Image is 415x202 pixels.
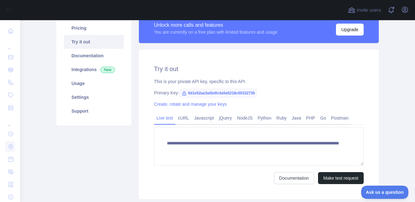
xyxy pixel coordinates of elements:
a: Postman [329,113,351,123]
a: Documentation [64,49,124,63]
a: jQuery [216,113,234,123]
a: Java [289,113,304,123]
a: Documentation [274,172,314,184]
h2: Try it out [154,65,364,73]
button: Make test request [318,172,364,184]
a: Create, rotate and manage your keys [154,102,227,107]
a: Python [255,113,274,123]
a: Usage [64,76,124,90]
div: This is your private API key, specific to this API. [154,78,364,85]
a: Pricing [64,21,124,35]
a: cURL [175,113,191,123]
a: Support [64,104,124,118]
span: 0d1e52ae3a0b4fc4a5e0218c00332736 [179,88,257,98]
a: Ruby [274,113,289,123]
a: Go [318,113,329,123]
a: Settings [64,90,124,104]
span: Invite users [357,7,381,14]
span: New [100,67,115,73]
a: PHP [304,113,318,123]
div: Primary Key: [154,90,364,96]
a: Javascript [191,113,216,123]
iframe: Toggle Customer Support [361,186,409,199]
a: Try it out [64,35,124,49]
a: Live test [154,113,175,123]
div: ... [5,115,15,127]
div: Unlock more calls and features [154,21,277,29]
a: Integrations New [64,63,124,76]
div: You are currently on a free plan with limited features and usage [154,29,277,35]
button: Invite users [347,5,382,15]
div: ... [5,38,15,50]
button: Upgrade [336,24,364,36]
a: NodeJS [234,113,255,123]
